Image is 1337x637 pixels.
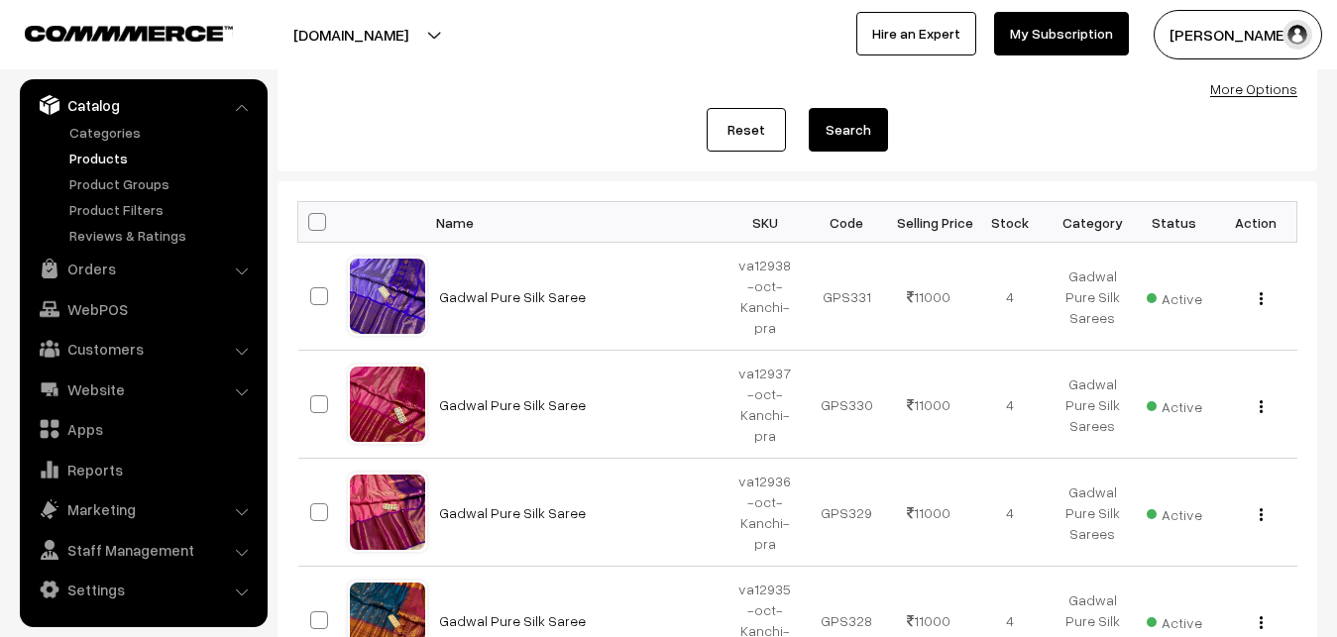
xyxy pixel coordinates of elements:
[1052,243,1134,351] td: Gadwal Pure Silk Sarees
[64,225,261,246] a: Reviews & Ratings
[25,572,261,607] a: Settings
[1147,499,1202,525] span: Active
[64,173,261,194] a: Product Groups
[1210,80,1297,97] a: More Options
[25,26,233,41] img: COMMMERCE
[1133,202,1215,243] th: Status
[224,10,478,59] button: [DOMAIN_NAME]
[806,243,888,351] td: GPS331
[25,331,261,367] a: Customers
[1052,202,1134,243] th: Category
[1154,10,1322,59] button: [PERSON_NAME]
[888,243,970,351] td: 11000
[439,288,586,305] a: Gadwal Pure Silk Saree
[1052,351,1134,459] td: Gadwal Pure Silk Sarees
[888,459,970,567] td: 11000
[1260,400,1263,413] img: Menu
[806,351,888,459] td: GPS330
[1260,508,1263,521] img: Menu
[1215,202,1297,243] th: Action
[25,372,261,407] a: Website
[25,491,261,527] a: Marketing
[64,199,261,220] a: Product Filters
[707,108,786,152] a: Reset
[439,612,586,629] a: Gadwal Pure Silk Saree
[806,459,888,567] td: GPS329
[1147,283,1202,309] span: Active
[64,148,261,168] a: Products
[724,351,807,459] td: va12937-oct-Kanchi-pra
[888,202,970,243] th: Selling Price
[427,202,724,243] th: Name
[1147,607,1202,633] span: Active
[1052,459,1134,567] td: Gadwal Pure Silk Sarees
[809,108,888,152] button: Search
[25,411,261,447] a: Apps
[856,12,976,55] a: Hire an Expert
[994,12,1129,55] a: My Subscription
[806,202,888,243] th: Code
[724,202,807,243] th: SKU
[888,351,970,459] td: 11000
[969,459,1052,567] td: 4
[25,452,261,487] a: Reports
[1282,20,1312,50] img: user
[1147,391,1202,417] span: Active
[25,291,261,327] a: WebPOS
[969,202,1052,243] th: Stock
[439,396,586,413] a: Gadwal Pure Silk Saree
[969,243,1052,351] td: 4
[25,251,261,286] a: Orders
[724,459,807,567] td: va12936-oct-Kanchi-pra
[64,122,261,143] a: Categories
[724,243,807,351] td: va12938-oct-Kanchi-pra
[25,20,198,44] a: COMMMERCE
[1260,616,1263,629] img: Menu
[969,351,1052,459] td: 4
[25,87,261,123] a: Catalog
[439,504,586,521] a: Gadwal Pure Silk Saree
[25,532,261,568] a: Staff Management
[1260,292,1263,305] img: Menu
